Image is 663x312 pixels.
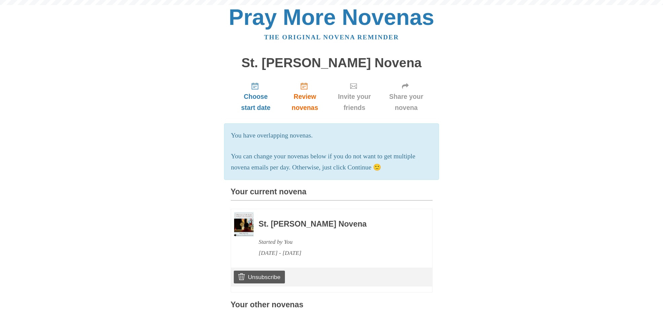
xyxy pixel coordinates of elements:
[336,91,373,113] span: Invite your friends
[281,77,329,117] a: Review novenas
[234,271,285,283] a: Unsubscribe
[229,5,434,30] a: Pray More Novenas
[259,220,414,229] h3: St. [PERSON_NAME] Novena
[234,212,254,237] img: Novena image
[387,91,426,113] span: Share your novena
[259,236,414,247] div: Started by You
[259,247,414,259] div: [DATE] - [DATE]
[231,130,432,141] p: You have overlapping novenas.
[231,188,433,201] h3: Your current novena
[237,91,274,113] span: Choose start date
[329,77,380,117] a: Invite your friends
[288,91,322,113] span: Review novenas
[264,34,399,41] a: The original novena reminder
[380,77,433,117] a: Share your novena
[231,151,432,173] p: You can change your novenas below if you do not want to get multiple novena emails per day. Other...
[231,77,281,117] a: Choose start date
[231,56,433,70] h1: St. [PERSON_NAME] Novena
